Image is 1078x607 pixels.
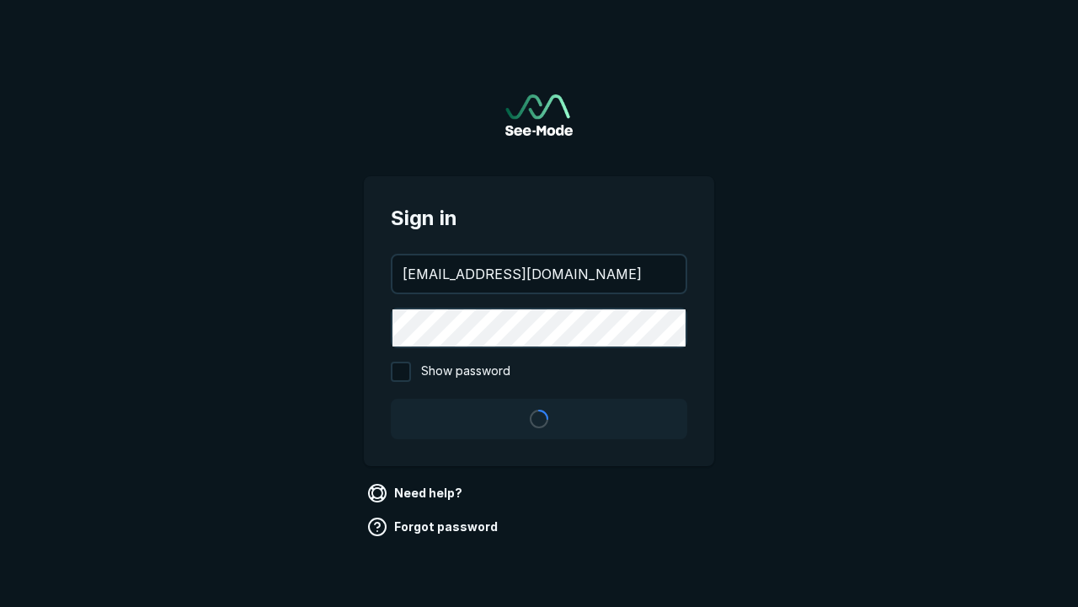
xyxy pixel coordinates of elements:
span: Sign in [391,203,687,234]
a: Need help? [364,480,469,507]
img: See-Mode Logo [505,94,573,136]
input: your@email.com [392,255,686,293]
a: Forgot password [364,513,504,540]
span: Show password [421,362,510,382]
a: Go to sign in [505,94,573,136]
